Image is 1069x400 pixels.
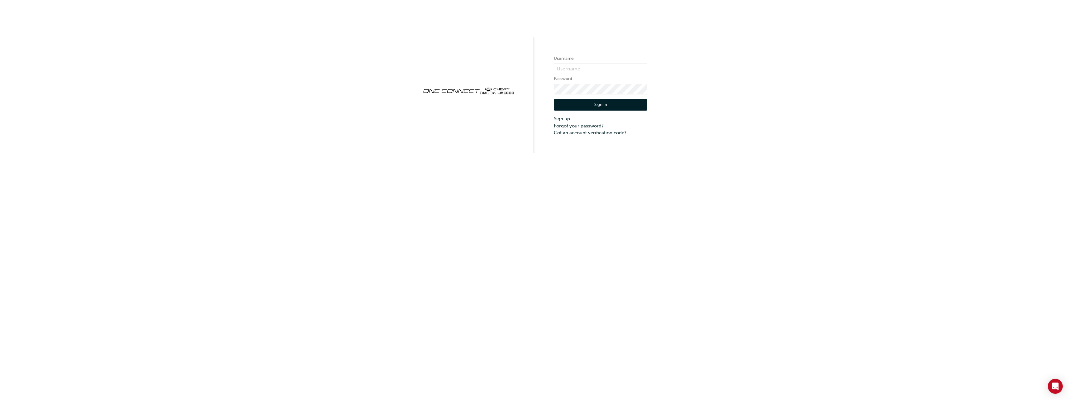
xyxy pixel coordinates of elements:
a: Forgot your password? [554,122,647,130]
label: Password [554,75,647,83]
label: Username [554,55,647,62]
a: Got an account verification code? [554,129,647,136]
input: Username [554,64,647,74]
a: Sign up [554,115,647,122]
button: Sign In [554,99,647,111]
div: Open Intercom Messenger [1048,379,1063,394]
img: oneconnect [422,82,515,98]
